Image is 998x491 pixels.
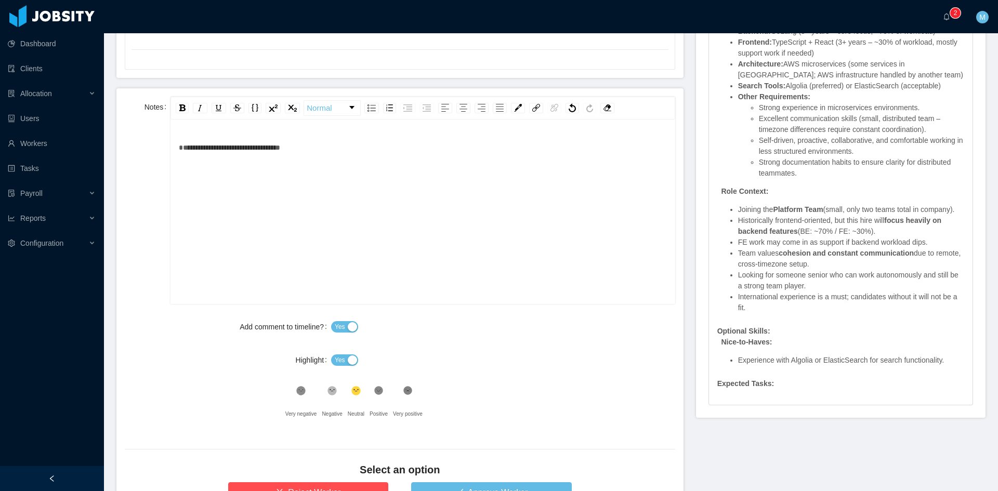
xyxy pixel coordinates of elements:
[266,103,281,113] div: Superscript
[721,338,772,346] strong: Nice-to-Haves:
[738,60,783,68] strong: Architecture:
[419,103,434,113] div: Outdent
[170,97,675,120] div: rdw-toolbar
[547,103,561,113] div: Unlink
[170,97,675,304] div: rdw-wrapper
[285,103,300,113] div: Subscript
[759,102,964,113] li: Strong experience in microservices environments.
[475,103,489,113] div: Right
[335,355,345,365] span: Yes
[950,8,961,18] sup: 2
[738,81,964,91] li: Algolia (preferred) or ElasticSearch (acceptable)
[8,215,15,222] i: icon: line-chart
[335,322,345,332] span: Yes
[738,355,964,366] li: Experience with Algolia or ElasticSearch for search functionality.
[400,103,415,113] div: Indent
[527,100,563,116] div: rdw-link-control
[456,103,470,113] div: Center
[285,404,317,424] div: Very negative
[738,37,964,59] li: TypeScript + React (3+ years – ~30% of workload, mostly support work if needed)
[20,89,52,98] span: Allocation
[302,100,362,116] div: rdw-block-control
[436,100,509,116] div: rdw-textalign-control
[563,100,598,116] div: rdw-history-control
[583,103,596,113] div: Redo
[307,98,332,118] span: Normal
[598,100,616,116] div: rdw-remove-control
[296,356,331,364] label: Highlight
[8,240,15,247] i: icon: setting
[773,205,823,214] strong: Platform Team
[721,187,768,195] strong: Role Context:
[954,8,957,18] p: 2
[322,404,342,424] div: Negative
[8,33,96,54] a: icon: pie-chartDashboard
[174,100,302,116] div: rdw-inline-control
[145,103,170,111] label: Notes
[304,101,360,115] a: Block Type
[304,100,361,116] div: rdw-dropdown
[493,103,507,113] div: Justify
[738,215,964,237] li: Historically frontend-oriented, but this hire will (BE: ~70% / FE: ~30%).
[20,214,46,222] span: Reports
[779,249,914,257] strong: cohesion and constant communication
[364,103,379,113] div: Unordered
[738,82,786,90] strong: Search Tools:
[738,291,964,313] li: International experience is a must; candidates without it will not be a fit.
[717,327,770,335] strong: Optional Skills:
[566,103,579,113] div: Undo
[248,103,261,113] div: Monospace
[600,103,614,113] div: Remove
[383,103,396,113] div: Ordered
[738,237,964,248] li: FE work may come in as support if backend workload dips.
[230,103,244,113] div: Strikethrough
[438,103,452,113] div: Left
[738,38,772,46] strong: Frontend:
[20,239,63,247] span: Configuration
[8,90,15,97] i: icon: solution
[738,216,941,235] strong: focus heavily on backend features
[738,204,964,215] li: Joining the (small, only two teams total in company).
[738,248,964,270] li: Team values due to remote, cross-timezone setup.
[8,158,96,179] a: icon: profileTasks
[240,323,331,331] label: Add comment to timeline?
[393,404,423,424] div: Very positive
[759,113,964,135] li: Excellent communication skills (small, distributed team – timezone differences require constant c...
[759,157,964,179] li: Strong documentation habits to ensure clarity for distributed teammates.
[979,11,986,23] span: M
[509,100,527,116] div: rdw-color-picker
[8,58,96,79] a: icon: auditClients
[176,103,189,113] div: Bold
[125,462,675,477] h4: Select an option
[738,27,771,35] strong: Backend:
[738,92,810,101] strong: Other Requirements:
[759,135,964,157] li: Self-driven, proactive, collaborative, and comfortable working in less structured environments.
[193,103,207,113] div: Italic
[362,100,436,116] div: rdw-list-control
[738,270,964,291] li: Looking for someone senior who can work autonomously and still be a strong team player.
[179,137,667,319] div: rdw-editor
[8,108,96,129] a: icon: robotUsers
[370,404,388,424] div: Positive
[8,190,15,197] i: icon: file-protect
[738,59,964,81] li: AWS microservices (some services in [GEOGRAPHIC_DATA]; AWS infrastructure handled by another team)
[8,133,96,154] a: icon: userWorkers
[348,404,364,424] div: Neutral
[20,189,43,197] span: Payroll
[529,103,543,113] div: Link
[212,103,226,113] div: Underline
[943,13,950,20] i: icon: bell
[717,379,774,388] strong: Expected Tasks:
